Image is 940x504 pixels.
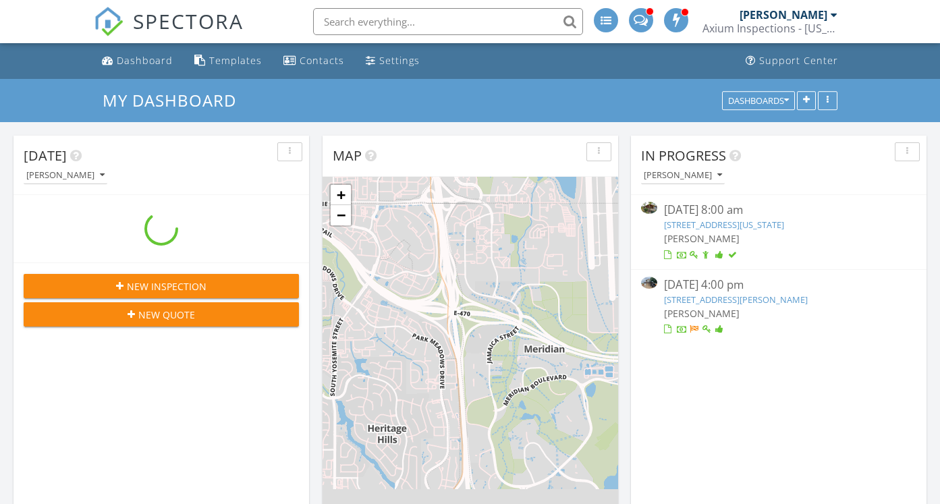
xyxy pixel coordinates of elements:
a: [STREET_ADDRESS][PERSON_NAME] [664,293,808,306]
div: Axium Inspections - Colorado [702,22,837,35]
button: [PERSON_NAME] [641,167,725,185]
span: [PERSON_NAME] [664,307,740,320]
a: Zoom in [331,185,351,205]
a: [DATE] 8:00 am [STREET_ADDRESS][US_STATE] [PERSON_NAME] [641,202,916,262]
button: New Quote [24,302,299,327]
div: [PERSON_NAME] [644,171,722,180]
div: [PERSON_NAME] [740,8,827,22]
a: Contacts [278,49,350,74]
div: [DATE] 4:00 pm [664,277,893,293]
span: [PERSON_NAME] [664,232,740,245]
a: Support Center [740,49,844,74]
span: [DATE] [24,146,67,165]
a: [STREET_ADDRESS][US_STATE] [664,219,784,231]
div: Dashboards [728,96,789,105]
div: Templates [209,54,262,67]
a: Zoom out [331,205,351,225]
button: [PERSON_NAME] [24,167,107,185]
button: New Inspection [24,274,299,298]
span: Map [333,146,362,165]
div: [PERSON_NAME] [26,171,105,180]
img: The Best Home Inspection Software - Spectora [94,7,123,36]
a: SPECTORA [94,18,244,47]
a: Templates [189,49,267,74]
a: Dashboard [96,49,178,74]
span: New Inspection [127,279,206,293]
a: My Dashboard [103,89,248,111]
input: Search everything... [313,8,583,35]
div: [DATE] 8:00 am [664,202,893,219]
span: New Quote [138,308,195,322]
div: Contacts [300,54,344,67]
span: SPECTORA [133,7,244,35]
div: Settings [379,54,420,67]
button: Dashboards [722,91,795,110]
span: In Progress [641,146,726,165]
a: [DATE] 4:00 pm [STREET_ADDRESS][PERSON_NAME] [PERSON_NAME] [641,277,916,337]
div: Dashboard [117,54,173,67]
div: Support Center [759,54,838,67]
a: Settings [360,49,425,74]
img: 9368051%2Fcover_photos%2FAeki4DMk6rPNiqxjCXkX%2Fsmall.jpg [641,277,657,289]
img: 9308701%2Fcover_photos%2FHDINsnrgFocvGwqKRjcj%2Fsmall.jpg [641,202,657,214]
